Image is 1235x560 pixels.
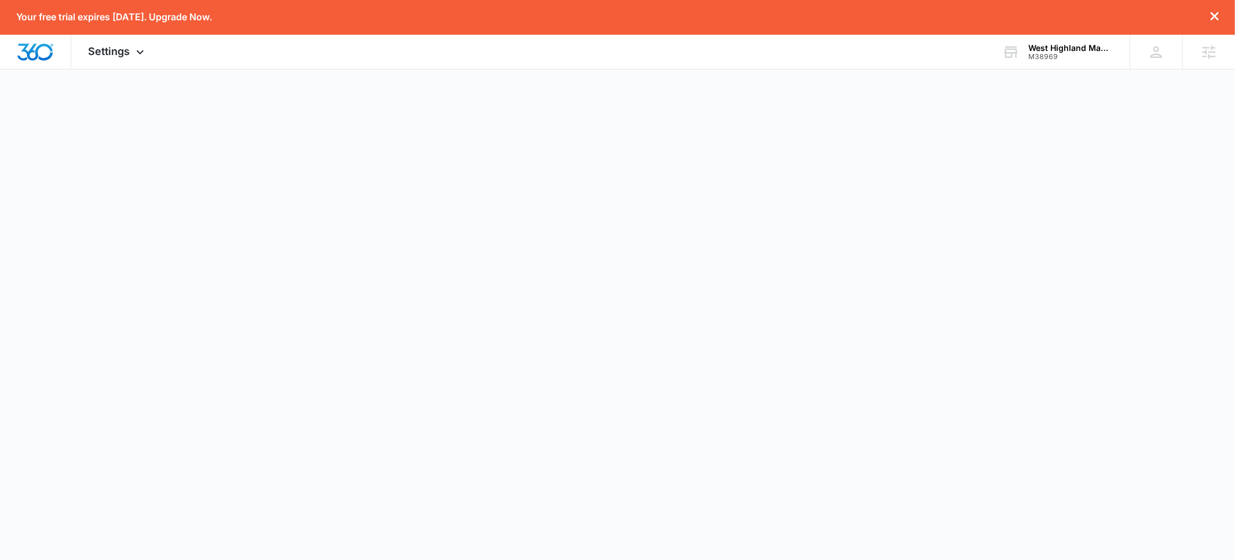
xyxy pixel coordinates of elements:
[1028,43,1113,53] div: account name
[1211,12,1219,23] button: dismiss this dialog
[89,45,130,57] span: Settings
[16,12,212,23] p: Your free trial expires [DATE]. Upgrade Now.
[71,35,164,69] div: Settings
[1028,53,1113,61] div: account id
